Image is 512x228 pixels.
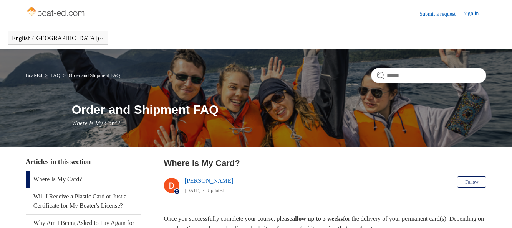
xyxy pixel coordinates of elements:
[185,187,201,193] time: 04/15/2024, 17:31
[61,72,120,78] li: Order and Shipment FAQ
[463,9,486,18] a: Sign in
[371,68,486,83] input: Search
[26,171,141,188] a: Where Is My Card?
[207,187,224,193] li: Updated
[69,72,120,78] a: Order and Shipment FAQ
[292,215,343,222] strong: allow up to 5 weeks
[419,10,463,18] a: Submit a request
[72,120,120,126] span: Where Is My Card?
[185,177,234,184] a: [PERSON_NAME]
[26,188,141,214] a: Will I Receive a Plastic Card or Just a Certificate for My Boater's License?
[26,158,91,166] span: Articles in this section
[26,72,42,78] a: Boat-Ed
[72,100,487,119] h1: Order and Shipment FAQ
[492,208,512,228] div: Live chat
[457,176,486,188] button: Follow Article
[43,72,61,78] li: FAQ
[12,35,104,42] button: English ([GEOGRAPHIC_DATA])
[164,157,487,169] h2: Where Is My Card?
[26,72,44,78] li: Boat-Ed
[51,72,60,78] a: FAQ
[26,5,87,20] img: Boat-Ed Help Center home page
